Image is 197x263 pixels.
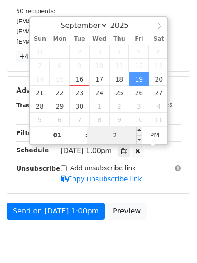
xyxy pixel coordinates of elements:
span: September 19, 2025 [129,72,149,86]
span: [DATE] 1:00pm [61,147,112,155]
span: September 24, 2025 [89,86,109,99]
span: October 6, 2025 [50,113,69,126]
span: September 30, 2025 [69,99,89,113]
span: September 21, 2025 [30,86,50,99]
input: Year [108,21,140,30]
strong: Tracking [16,101,46,109]
input: Hour [30,126,85,144]
strong: Filters [16,129,39,136]
span: Sat [149,36,169,42]
span: September 26, 2025 [129,86,149,99]
span: September 9, 2025 [69,59,89,72]
h5: Advanced [16,86,181,95]
span: September 2, 2025 [69,45,89,59]
span: October 9, 2025 [109,113,129,126]
span: September 8, 2025 [50,59,69,72]
span: Sun [30,36,50,42]
span: September 16, 2025 [69,72,89,86]
span: September 7, 2025 [30,59,50,72]
span: September 28, 2025 [30,99,50,113]
span: September 1, 2025 [50,45,69,59]
span: October 5, 2025 [30,113,50,126]
span: September 11, 2025 [109,59,129,72]
a: Send on [DATE] 1:00pm [7,203,105,220]
span: September 12, 2025 [129,59,149,72]
span: September 14, 2025 [30,72,50,86]
span: Fri [129,36,149,42]
span: October 3, 2025 [129,99,149,113]
a: Copy unsubscribe link [61,175,142,183]
span: September 23, 2025 [69,86,89,99]
strong: Unsubscribe [16,165,60,172]
span: September 29, 2025 [50,99,69,113]
label: Add unsubscribe link [70,163,136,173]
span: Mon [50,36,69,42]
small: [EMAIL_ADDRESS][DOMAIN_NAME] [16,18,117,25]
span: September 22, 2025 [50,86,69,99]
strong: Schedule [16,146,49,154]
span: October 1, 2025 [89,99,109,113]
span: October 10, 2025 [129,113,149,126]
span: September 13, 2025 [149,59,169,72]
span: September 5, 2025 [129,45,149,59]
span: September 10, 2025 [89,59,109,72]
span: September 27, 2025 [149,86,169,99]
span: September 15, 2025 [50,72,69,86]
span: September 20, 2025 [149,72,169,86]
span: September 18, 2025 [109,72,129,86]
small: 50 recipients: [16,8,55,14]
span: Wed [89,36,109,42]
span: September 17, 2025 [89,72,109,86]
small: [EMAIL_ADDRESS][DOMAIN_NAME] [16,38,117,45]
span: October 2, 2025 [109,99,129,113]
span: October 8, 2025 [89,113,109,126]
span: September 6, 2025 [149,45,169,59]
span: : [85,126,87,144]
span: Click to toggle [142,126,167,144]
a: Preview [107,203,147,220]
span: September 25, 2025 [109,86,129,99]
span: October 7, 2025 [69,113,89,126]
span: Thu [109,36,129,42]
span: August 31, 2025 [30,45,50,59]
span: October 4, 2025 [149,99,169,113]
span: September 4, 2025 [109,45,129,59]
span: September 3, 2025 [89,45,109,59]
span: Tue [69,36,89,42]
input: Minute [87,126,142,144]
span: October 11, 2025 [149,113,169,126]
small: [EMAIL_ADDRESS][DOMAIN_NAME] [16,28,117,35]
a: +47 more [16,51,54,62]
iframe: Chat Widget [152,220,197,263]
